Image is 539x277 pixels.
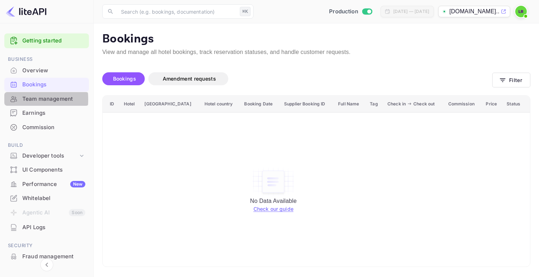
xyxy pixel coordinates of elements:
[4,250,89,263] a: Fraud management
[22,253,85,261] div: Fraud management
[4,92,89,105] a: Team management
[4,150,89,162] div: Developer tools
[113,76,136,82] span: Bookings
[102,72,492,85] div: account-settings tabs
[334,96,366,113] th: Full Name
[252,167,295,197] img: empty-state-table.svg
[4,78,89,92] div: Bookings
[329,8,358,16] span: Production
[4,250,89,264] div: Fraud management
[22,180,85,189] div: Performance
[120,96,141,113] th: Hotel
[444,96,482,113] th: Commission
[70,181,85,187] div: New
[492,73,530,87] button: Filter
[4,177,89,191] a: PerformanceNew
[366,96,383,113] th: Tag
[22,95,85,103] div: Team management
[22,123,85,132] div: Commission
[102,32,530,46] p: Bookings
[22,194,85,203] div: Whitelabel
[22,109,85,117] div: Earnings
[40,258,53,271] button: Collapse navigation
[163,76,216,82] span: Amendment requests
[4,121,89,134] a: Commission
[102,48,530,56] p: View and manage all hotel bookings, track reservation statuses, and handle customer requests.
[449,7,499,16] p: [DOMAIN_NAME]...
[4,141,89,149] span: Build
[4,221,89,235] div: API Logs
[22,81,85,89] div: Bookings
[240,96,280,113] th: Booking Date
[4,221,89,234] a: API Logs
[4,121,89,135] div: Commission
[4,55,89,63] span: Business
[4,78,89,91] a: Bookings
[4,191,89,205] div: Whitelabel
[387,100,440,108] span: Check in Check out
[4,33,89,48] div: Getting started
[201,96,241,113] th: Hotel country
[22,37,85,45] a: Getting started
[4,163,89,177] div: UI Components
[253,206,293,212] a: Check our guide
[103,96,530,267] table: booking table
[240,7,251,16] div: ⌘K
[4,106,89,119] a: Earnings
[503,96,530,113] th: Status
[117,4,237,19] input: Search (e.g. bookings, documentation)
[4,177,89,191] div: PerformanceNew
[22,67,85,75] div: Overview
[140,96,200,113] th: [GEOGRAPHIC_DATA]
[103,96,120,113] th: ID
[22,166,85,174] div: UI Components
[22,223,85,232] div: API Logs
[482,96,503,113] th: Price
[6,6,46,17] img: LiteAPI logo
[326,8,375,16] div: Switch to Sandbox mode
[110,197,437,205] p: No Data Available
[280,96,334,113] th: Supplier Booking ID
[4,242,89,250] span: Security
[4,191,89,205] a: Whitelabel
[515,6,527,17] img: Lital Rabiner
[4,64,89,78] div: Overview
[393,8,429,15] div: [DATE] — [DATE]
[4,163,89,176] a: UI Components
[4,64,89,77] a: Overview
[22,152,78,160] div: Developer tools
